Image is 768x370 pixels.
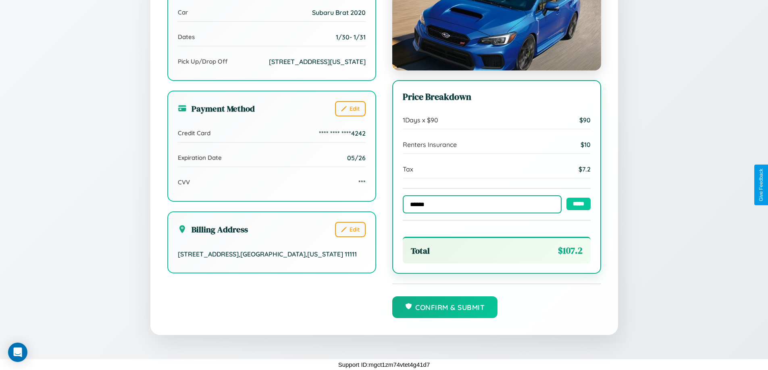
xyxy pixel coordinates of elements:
span: $ 10 [581,141,591,149]
h3: Price Breakdown [403,91,591,103]
button: Confirm & Submit [392,296,498,318]
span: CVV [178,178,190,186]
span: $ 90 [579,116,591,124]
button: Edit [335,222,366,237]
span: Expiration Date [178,154,222,161]
span: $ 107.2 [558,244,583,257]
span: $ 7.2 [579,165,591,173]
span: Total [411,245,430,256]
span: [STREET_ADDRESS] , [GEOGRAPHIC_DATA] , [US_STATE] 11111 [178,250,357,258]
span: Dates [178,33,195,41]
button: Edit [335,101,366,116]
span: Tax [403,165,413,173]
span: Pick Up/Drop Off [178,58,228,65]
span: [STREET_ADDRESS][US_STATE] [269,58,366,66]
span: 05/26 [347,154,366,162]
h3: Billing Address [178,223,248,235]
div: Give Feedback [758,169,764,201]
span: Credit Card [178,129,210,137]
p: Support ID: mgct1zm74vtet4g41d7 [338,359,430,370]
span: Renters Insurance [403,141,457,149]
span: Car [178,8,188,16]
div: Open Intercom Messenger [8,343,27,362]
span: Subaru Brat 2020 [312,8,366,17]
h3: Payment Method [178,103,255,114]
span: 1 / 30 - 1 / 31 [336,33,366,41]
span: 1 Days x $ 90 [403,116,438,124]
